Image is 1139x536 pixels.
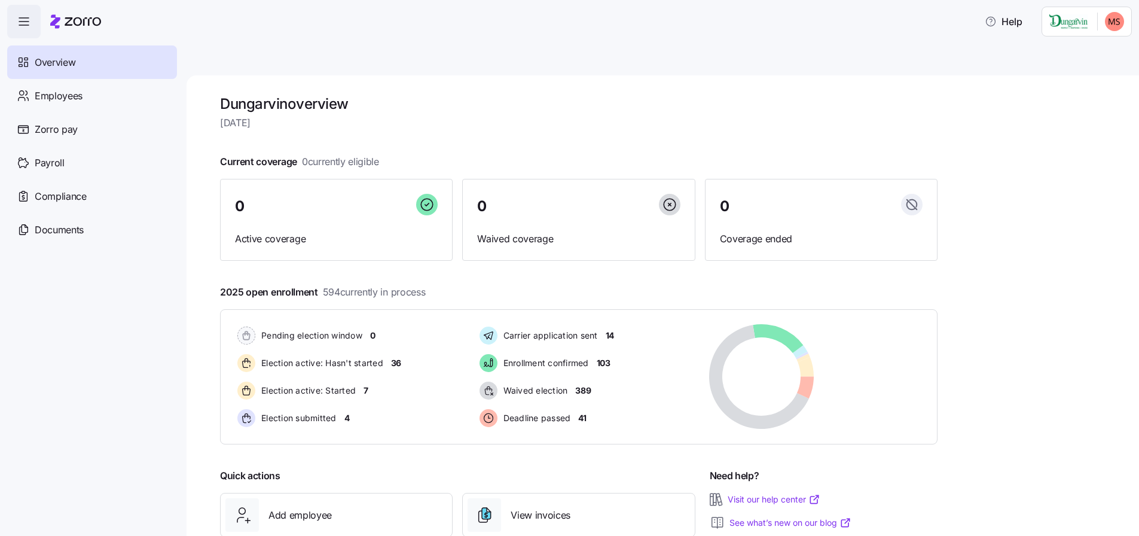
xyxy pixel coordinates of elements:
a: Payroll [7,146,177,179]
span: Zorro pay [35,122,78,137]
span: Need help? [710,468,759,483]
h1: Dungarvin overview [220,95,938,113]
span: 7 [364,385,368,397]
span: [DATE] [220,115,938,130]
span: Current coverage [220,154,379,169]
span: 389 [575,385,591,397]
span: 0 [370,330,375,342]
span: Election active: Started [258,385,356,397]
a: Documents [7,213,177,246]
span: 41 [578,412,586,424]
span: 0 [235,199,245,214]
span: Overview [35,55,75,70]
span: 14 [606,330,614,342]
span: 0 [477,199,487,214]
span: Coverage ended [720,232,923,246]
span: Add employee [268,508,332,523]
a: Zorro pay [7,112,177,146]
span: Pending election window [258,330,362,342]
span: 0 [720,199,729,214]
span: Election active: Hasn't started [258,357,383,369]
span: 36 [391,357,401,369]
span: Quick actions [220,468,280,483]
span: Carrier application sent [500,330,598,342]
span: Compliance [35,189,87,204]
span: Enrollment confirmed [500,357,589,369]
span: Active coverage [235,232,438,246]
a: Compliance [7,179,177,213]
span: View invoices [511,508,570,523]
span: Employees [35,89,83,103]
span: Documents [35,223,84,237]
span: Waived election [500,385,568,397]
a: Visit our help center [728,494,820,505]
span: Election submitted [258,412,337,424]
span: 103 [597,357,610,369]
span: Waived coverage [477,232,680,246]
span: 594 currently in process [323,285,426,300]
span: 4 [344,412,350,424]
span: 0 currently eligible [302,154,379,169]
span: Payroll [35,156,65,170]
a: See what’s new on our blog [729,517,851,529]
a: Overview [7,45,177,79]
span: Deadline passed [500,412,571,424]
span: 2025 open enrollment [220,285,425,300]
a: Employees [7,79,177,112]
